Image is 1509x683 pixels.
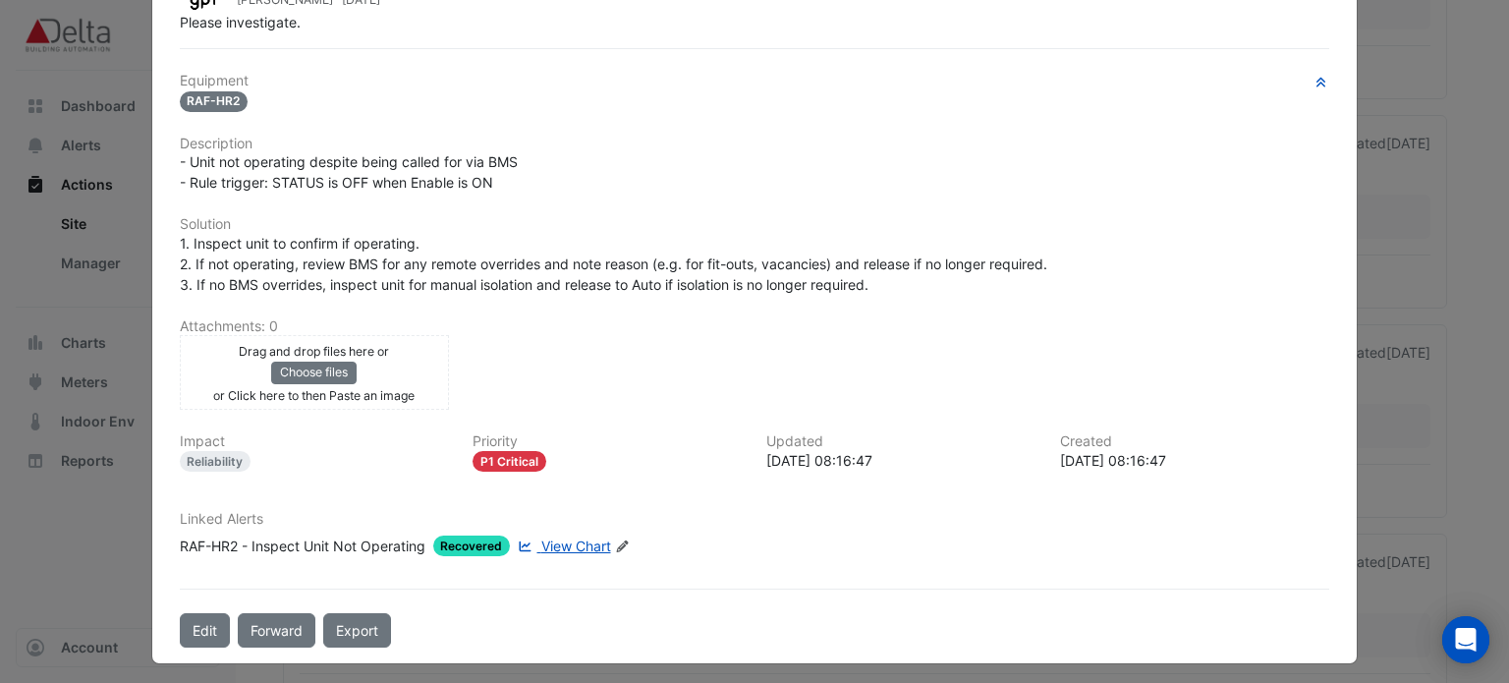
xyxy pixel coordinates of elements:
[473,433,743,450] h6: Priority
[180,153,518,191] span: - Unit not operating despite being called for via BMS - Rule trigger: STATUS is OFF when Enable i...
[433,536,511,556] span: Recovered
[323,613,391,648] a: Export
[766,433,1036,450] h6: Updated
[238,613,315,648] button: Forward
[514,536,610,556] a: View Chart
[213,388,415,403] small: or Click here to then Paste an image
[1442,616,1489,663] div: Open Intercom Messenger
[615,540,630,554] fa-icon: Edit Linked Alerts
[541,538,611,554] span: View Chart
[1060,450,1330,471] div: [DATE] 08:16:47
[180,136,1330,152] h6: Description
[180,613,230,648] button: Edit
[180,235,1047,293] span: 1. Inspect unit to confirm if operating. 2. If not operating, review BMS for any remote overrides...
[239,344,389,359] small: Drag and drop files here or
[180,433,450,450] h6: Impact
[180,73,1330,89] h6: Equipment
[180,536,425,556] div: RAF-HR2 - Inspect Unit Not Operating
[180,91,249,112] span: RAF-HR2
[180,216,1330,233] h6: Solution
[1060,433,1330,450] h6: Created
[180,318,1330,335] h6: Attachments: 0
[473,451,546,472] div: P1 Critical
[180,14,301,30] span: Please investigate.
[271,362,357,383] button: Choose files
[180,451,251,472] div: Reliability
[766,450,1036,471] div: [DATE] 08:16:47
[180,511,1330,528] h6: Linked Alerts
